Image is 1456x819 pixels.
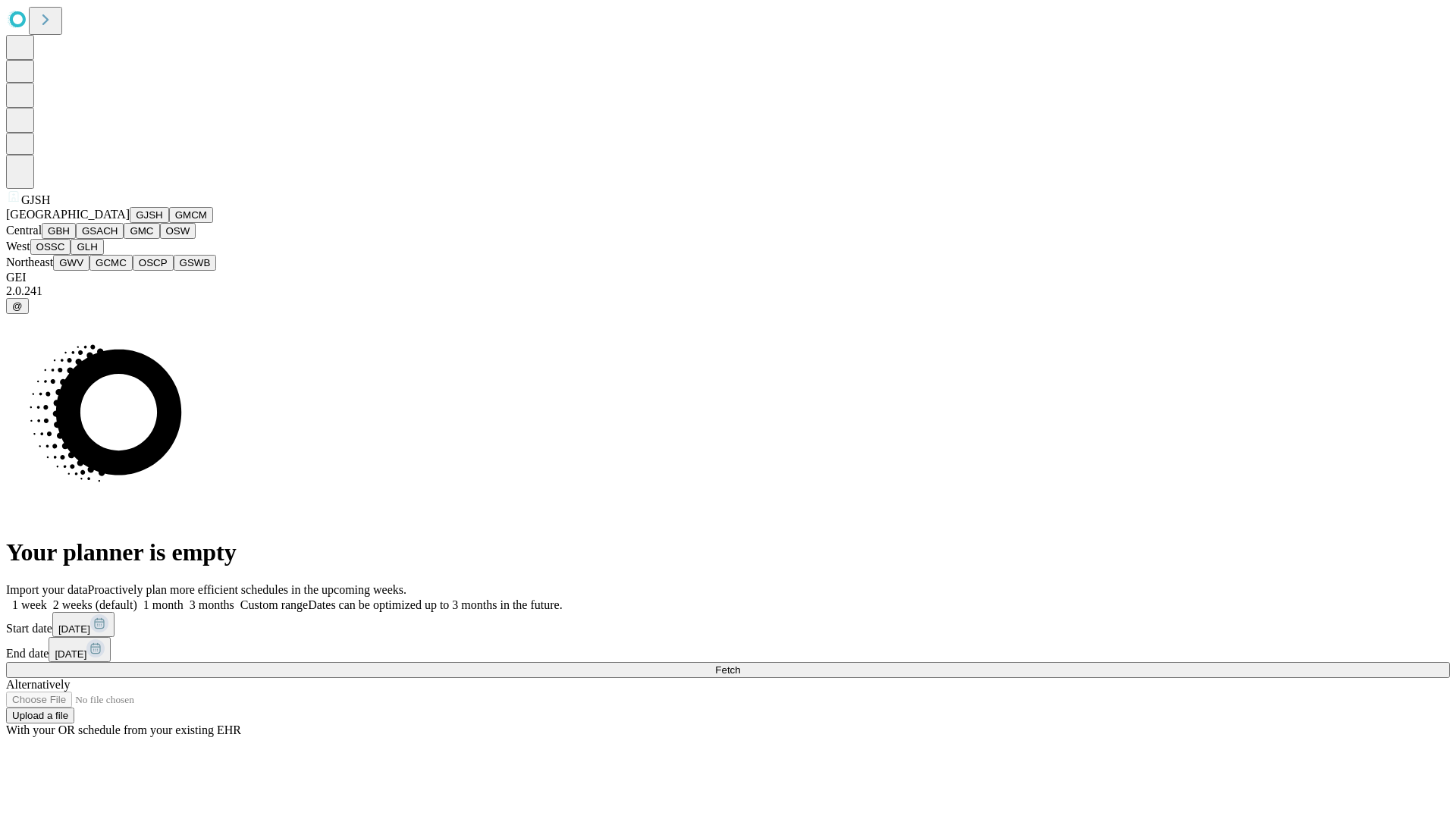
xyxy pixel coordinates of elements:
[6,256,53,268] span: Northeast
[160,223,196,239] button: OSW
[6,612,1450,637] div: Start date
[76,223,124,239] button: GSACH
[21,193,50,206] span: GJSH
[6,583,88,596] span: Import your data
[6,284,1450,298] div: 2.0.241
[55,648,86,660] span: [DATE]
[6,637,1450,662] div: End date
[53,255,89,271] button: GWV
[124,223,159,239] button: GMC
[58,623,90,635] span: [DATE]
[130,207,169,223] button: GJSH
[6,224,42,237] span: Central
[6,538,1450,566] h1: Your planner is empty
[89,255,133,271] button: GCMC
[715,664,740,676] span: Fetch
[6,240,30,253] span: West
[6,271,1450,284] div: GEI
[6,708,74,723] button: Upload a file
[30,239,71,255] button: OSSC
[6,298,29,314] button: @
[71,239,103,255] button: GLH
[53,598,137,611] span: 2 weeks (default)
[6,723,241,736] span: With your OR schedule from your existing EHR
[6,678,70,691] span: Alternatively
[240,598,308,611] span: Custom range
[6,208,130,221] span: [GEOGRAPHIC_DATA]
[133,255,174,271] button: OSCP
[12,598,47,611] span: 1 week
[143,598,184,611] span: 1 month
[42,223,76,239] button: GBH
[49,637,111,662] button: [DATE]
[88,583,406,596] span: Proactively plan more efficient schedules in the upcoming weeks.
[190,598,234,611] span: 3 months
[169,207,213,223] button: GMCM
[174,255,217,271] button: GSWB
[12,300,23,312] span: @
[308,598,562,611] span: Dates can be optimized up to 3 months in the future.
[52,612,115,637] button: [DATE]
[6,662,1450,678] button: Fetch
